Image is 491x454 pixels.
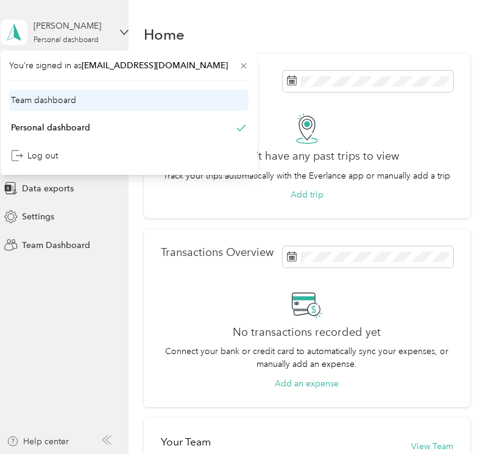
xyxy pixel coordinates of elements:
[161,246,274,259] p: Transactions Overview
[22,210,54,223] span: Settings
[11,94,76,107] div: Team dashboard
[161,345,453,371] p: Connect your bank or credit card to automatically sync your expenses, or manually add an expense.
[161,434,211,450] h2: Your Team
[275,377,339,390] button: Add an expense
[214,150,399,163] h2: You don’t have any past trips to view
[423,386,491,454] iframe: Everlance-gr Chat Button Frame
[82,60,228,71] span: [EMAIL_ADDRESS][DOMAIN_NAME]
[11,149,58,162] div: Log out
[11,121,90,134] div: Personal dashboard
[22,182,74,195] span: Data exports
[144,28,185,41] h1: Home
[34,37,99,44] div: Personal dashboard
[163,169,450,182] p: Track your trips automatically with the Everlance app or manually add a trip
[34,20,110,32] div: [PERSON_NAME]
[291,188,323,201] button: Add trip
[7,435,69,448] button: Help center
[22,239,90,252] span: Team Dashboard
[9,59,249,72] span: You’re signed in as
[411,440,453,453] button: View Team
[233,326,381,339] h2: No transactions recorded yet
